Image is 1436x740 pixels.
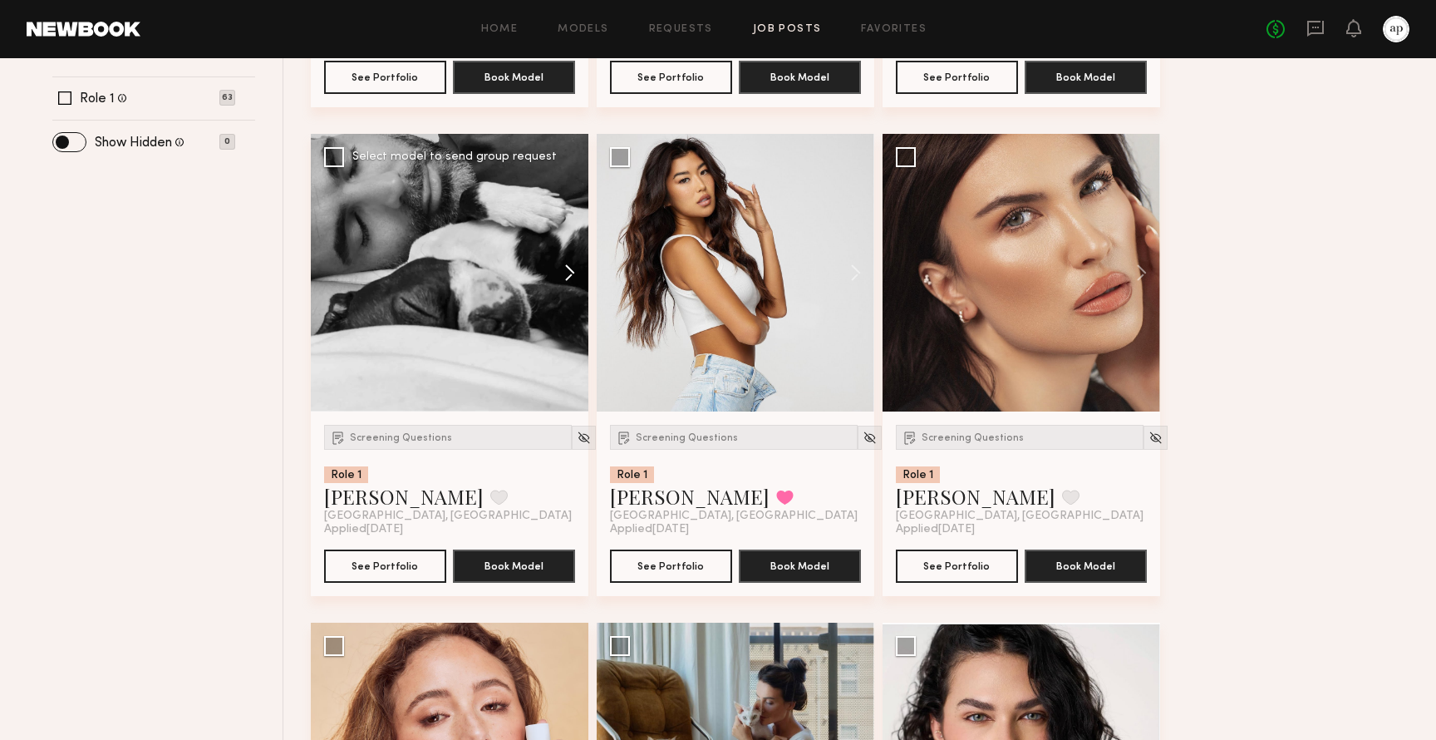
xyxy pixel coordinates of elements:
[481,24,519,35] a: Home
[453,550,575,583] button: Book Model
[896,61,1018,94] button: See Portfolio
[610,483,770,510] a: [PERSON_NAME]
[610,550,732,583] button: See Portfolio
[324,61,446,94] button: See Portfolio
[753,24,822,35] a: Job Posts
[636,433,738,443] span: Screening Questions
[610,523,861,536] div: Applied [DATE]
[922,433,1024,443] span: Screening Questions
[1025,550,1147,583] button: Book Model
[896,510,1143,523] span: [GEOGRAPHIC_DATA], [GEOGRAPHIC_DATA]
[739,558,861,572] a: Book Model
[1148,431,1163,445] img: Unhide Model
[453,61,575,94] button: Book Model
[896,466,940,483] div: Role 1
[324,483,484,510] a: [PERSON_NAME]
[350,433,452,443] span: Screening Questions
[324,466,368,483] div: Role 1
[453,558,575,572] a: Book Model
[558,24,608,35] a: Models
[896,550,1018,583] button: See Portfolio
[1025,558,1147,572] a: Book Model
[324,550,446,583] button: See Portfolio
[861,24,927,35] a: Favorites
[649,24,713,35] a: Requests
[739,550,861,583] button: Book Model
[739,61,861,94] button: Book Model
[610,61,732,94] button: See Portfolio
[324,510,572,523] span: [GEOGRAPHIC_DATA], [GEOGRAPHIC_DATA]
[577,431,591,445] img: Unhide Model
[219,134,235,150] p: 0
[95,136,172,150] label: Show Hidden
[902,429,918,446] img: Submission Icon
[219,90,235,106] p: 63
[616,429,632,446] img: Submission Icon
[610,510,858,523] span: [GEOGRAPHIC_DATA], [GEOGRAPHIC_DATA]
[453,69,575,83] a: Book Model
[863,431,877,445] img: Unhide Model
[330,429,347,446] img: Submission Icon
[610,466,654,483] div: Role 1
[1025,69,1147,83] a: Book Model
[352,151,557,163] div: Select model to send group request
[896,523,1147,536] div: Applied [DATE]
[324,523,575,536] div: Applied [DATE]
[1025,61,1147,94] button: Book Model
[896,483,1055,510] a: [PERSON_NAME]
[80,92,115,106] label: Role 1
[739,69,861,83] a: Book Model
